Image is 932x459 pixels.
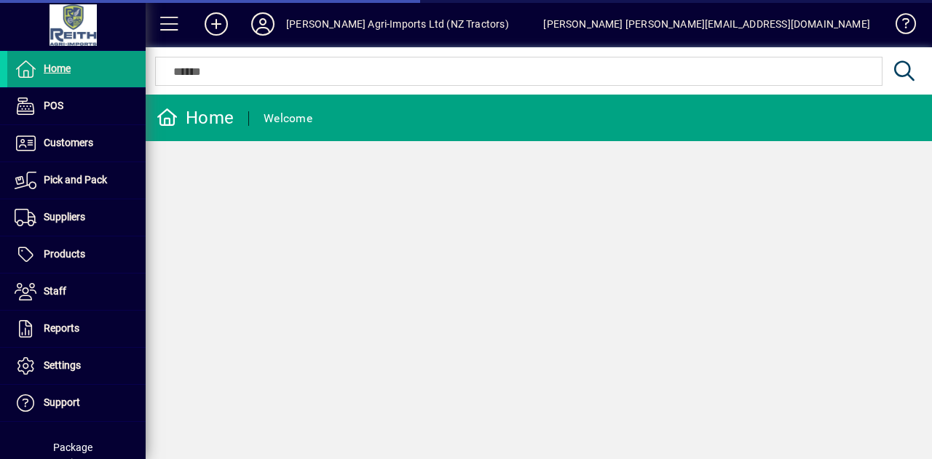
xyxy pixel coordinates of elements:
[7,274,146,310] a: Staff
[286,12,509,36] div: [PERSON_NAME] Agri-Imports Ltd (NZ Tractors)
[44,396,80,408] span: Support
[193,11,240,37] button: Add
[44,100,63,111] span: POS
[44,322,79,334] span: Reports
[157,106,234,129] div: Home
[885,3,914,50] a: Knowledge Base
[240,11,286,37] button: Profile
[543,12,870,36] div: [PERSON_NAME] [PERSON_NAME][EMAIL_ADDRESS][DOMAIN_NAME]
[44,248,85,260] span: Products
[44,359,81,371] span: Settings
[7,236,146,273] a: Products
[7,125,146,161] a: Customers
[7,311,146,347] a: Reports
[44,174,107,185] span: Pick and Pack
[7,162,146,199] a: Pick and Pack
[264,107,312,130] div: Welcome
[7,88,146,124] a: POS
[44,211,85,223] span: Suppliers
[53,442,92,453] span: Package
[7,385,146,421] a: Support
[7,348,146,384] a: Settings
[44,63,71,74] span: Home
[7,199,146,236] a: Suppliers
[44,285,66,297] span: Staff
[44,137,93,148] span: Customers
